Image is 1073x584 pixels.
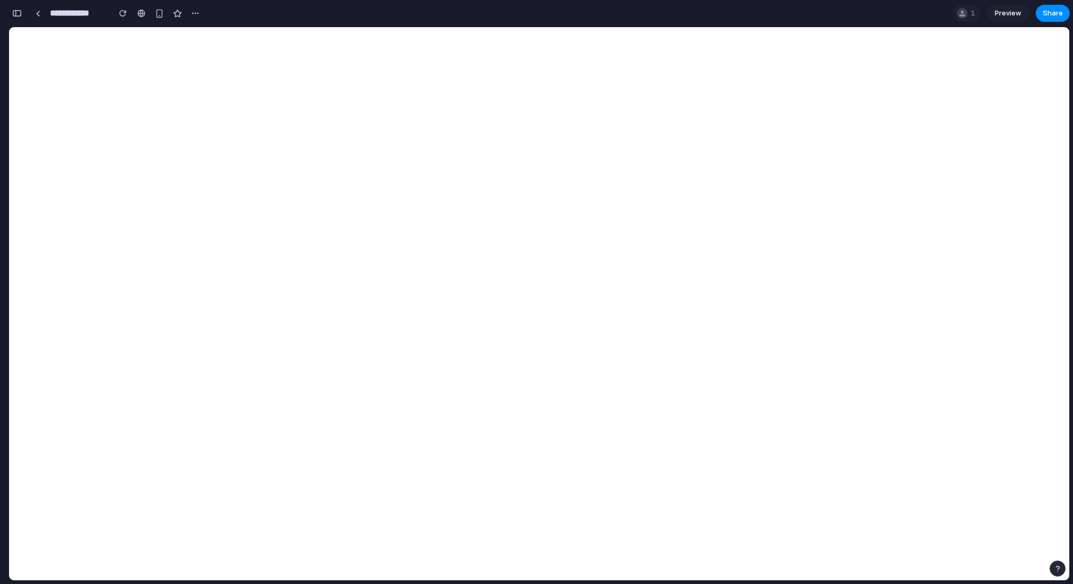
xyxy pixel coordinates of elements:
span: 1 [971,8,978,19]
a: Preview [987,5,1029,22]
div: 1 [954,5,980,22]
span: Preview [995,8,1021,19]
button: Share [1036,5,1070,22]
span: Share [1043,8,1063,19]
